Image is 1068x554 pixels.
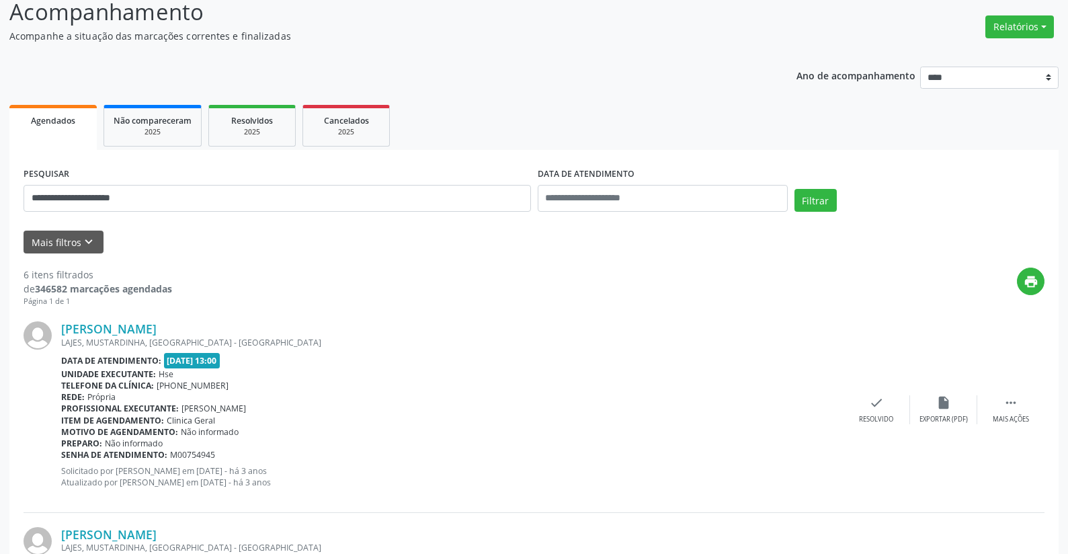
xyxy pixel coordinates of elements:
[81,235,96,249] i: keyboard_arrow_down
[538,164,634,185] label: DATA DE ATENDIMENTO
[61,391,85,403] b: Rede:
[61,542,843,553] div: LAJES, MUSTARDINHA, [GEOGRAPHIC_DATA] - [GEOGRAPHIC_DATA]
[61,368,156,380] b: Unidade executante:
[114,127,192,137] div: 2025
[794,189,837,212] button: Filtrar
[105,438,163,449] span: Não informado
[24,282,172,296] div: de
[919,415,968,424] div: Exportar (PDF)
[114,115,192,126] span: Não compareceram
[31,115,75,126] span: Agendados
[170,449,215,461] span: M00754945
[61,415,164,426] b: Item de agendamento:
[24,321,52,350] img: img
[181,426,239,438] span: Não informado
[167,415,215,426] span: Clinica Geral
[218,127,286,137] div: 2025
[61,403,179,414] b: Profissional executante:
[869,395,884,410] i: check
[61,355,161,366] b: Data de atendimento:
[985,15,1054,38] button: Relatórios
[24,296,172,307] div: Página 1 de 1
[993,415,1029,424] div: Mais ações
[24,231,104,254] button: Mais filtroskeyboard_arrow_down
[35,282,172,295] strong: 346582 marcações agendadas
[313,127,380,137] div: 2025
[164,353,220,368] span: [DATE] 13:00
[9,29,744,43] p: Acompanhe a situação das marcações correntes e finalizadas
[61,438,102,449] b: Preparo:
[231,115,273,126] span: Resolvidos
[1003,395,1018,410] i: 
[324,115,369,126] span: Cancelados
[61,380,154,391] b: Telefone da clínica:
[1017,268,1044,295] button: print
[859,415,893,424] div: Resolvido
[61,337,843,348] div: LAJES, MUSTARDINHA, [GEOGRAPHIC_DATA] - [GEOGRAPHIC_DATA]
[61,527,157,542] a: [PERSON_NAME]
[61,449,167,461] b: Senha de atendimento:
[181,403,246,414] span: [PERSON_NAME]
[61,465,843,488] p: Solicitado por [PERSON_NAME] em [DATE] - há 3 anos Atualizado por [PERSON_NAME] em [DATE] - há 3 ...
[796,67,915,83] p: Ano de acompanhamento
[61,426,178,438] b: Motivo de agendamento:
[936,395,951,410] i: insert_drive_file
[87,391,116,403] span: Própria
[159,368,173,380] span: Hse
[61,321,157,336] a: [PERSON_NAME]
[1024,274,1038,289] i: print
[24,164,69,185] label: PESQUISAR
[157,380,229,391] span: [PHONE_NUMBER]
[24,268,172,282] div: 6 itens filtrados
